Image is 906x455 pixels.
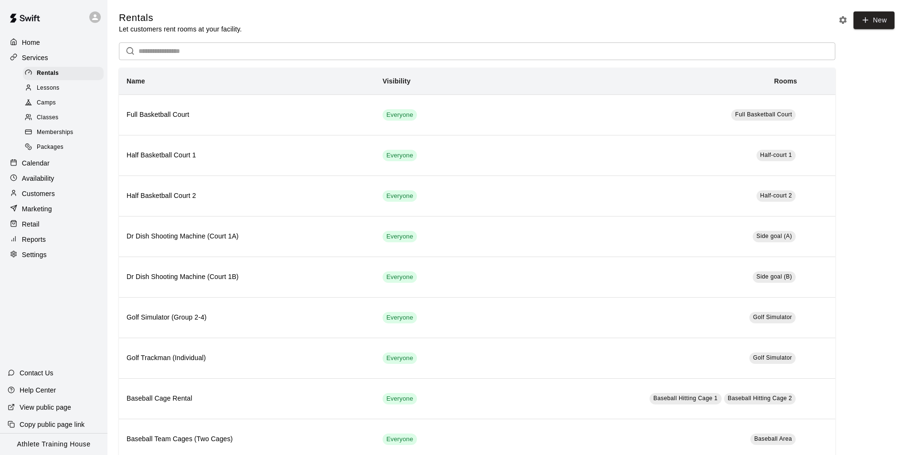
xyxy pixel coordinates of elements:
[383,312,417,323] div: This service is visible to all of your customers
[22,235,46,244] p: Reports
[22,158,50,168] p: Calendar
[383,232,417,241] span: Everyone
[127,353,367,363] h6: Golf Trackman (Individual)
[383,271,417,283] div: This service is visible to all of your customers
[119,24,242,34] p: Let customers rent rooms at your facility.
[23,96,107,111] a: Camps
[383,435,417,444] span: Everyone
[127,434,367,445] h6: Baseball Team Cages (Two Cages)
[127,231,367,242] h6: Dr Dish Shooting Machine (Court 1A)
[22,250,47,259] p: Settings
[23,96,104,110] div: Camps
[383,352,417,364] div: This service is visible to all of your customers
[23,67,104,80] div: Rentals
[383,77,411,85] b: Visibility
[760,152,792,158] span: Half-court 1
[37,128,73,137] span: Memberships
[23,141,104,154] div: Packages
[760,192,792,199] span: Half-court 2
[383,393,417,404] div: This service is visible to all of your customers
[17,439,91,449] p: Athlete Training House
[22,189,55,198] p: Customers
[20,385,56,395] p: Help Center
[127,150,367,161] h6: Half Basketball Court 1
[383,111,417,120] span: Everyone
[23,126,104,139] div: Memberships
[383,313,417,322] span: Everyone
[383,151,417,160] span: Everyone
[653,395,718,402] span: Baseball Hitting Cage 1
[853,11,895,29] a: New
[753,314,792,321] span: Golf Simulator
[8,171,100,186] a: Availability
[383,192,417,201] span: Everyone
[37,143,64,152] span: Packages
[22,53,48,62] p: Services
[119,11,242,24] h5: Rentals
[735,111,792,118] span: Full Basketball Court
[127,191,367,201] h6: Half Basketball Court 2
[23,111,104,124] div: Classes
[383,150,417,161] div: This service is visible to all of your customers
[22,219,40,229] p: Retail
[774,77,797,85] b: Rooms
[37,113,58,123] span: Classes
[127,312,367,323] h6: Golf Simulator (Group 2-4)
[8,51,100,65] a: Services
[127,110,367,120] h6: Full Basketball Court
[127,77,145,85] b: Name
[757,273,792,280] span: Side goal (B)
[20,368,53,378] p: Contact Us
[383,231,417,242] div: This service is visible to all of your customers
[383,434,417,445] div: This service is visible to all of your customers
[754,435,792,442] span: Baseball Area
[836,13,850,27] button: Rental settings
[8,186,100,201] a: Customers
[22,174,54,183] p: Availability
[20,420,85,429] p: Copy public page link
[23,82,104,95] div: Lessons
[22,38,40,47] p: Home
[753,354,792,361] span: Golf Simulator
[383,354,417,363] span: Everyone
[8,156,100,170] a: Calendar
[23,125,107,140] a: Memberships
[728,395,792,402] span: Baseball Hitting Cage 2
[383,109,417,121] div: This service is visible to all of your customers
[383,190,417,202] div: This service is visible to all of your customers
[127,272,367,282] h6: Dr Dish Shooting Machine (Court 1B)
[757,233,792,239] span: Side goal (A)
[8,202,100,216] a: Marketing
[8,217,100,231] a: Retail
[8,232,100,247] a: Reports
[23,81,107,95] a: Lessons
[23,66,107,81] a: Rentals
[8,35,100,50] a: Home
[20,403,71,412] p: View public page
[383,273,417,282] span: Everyone
[37,83,60,93] span: Lessons
[127,393,367,404] h6: Baseball Cage Rental
[22,204,52,214] p: Marketing
[23,140,107,155] a: Packages
[37,69,59,78] span: Rentals
[8,248,100,262] a: Settings
[37,98,56,108] span: Camps
[23,111,107,125] a: Classes
[383,394,417,403] span: Everyone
